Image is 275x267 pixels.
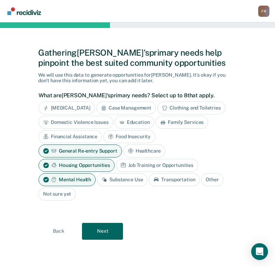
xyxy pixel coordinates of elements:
[82,223,123,240] button: Next
[39,130,102,143] div: Financial Assistance
[39,173,96,186] div: Mental Health
[258,6,269,17] button: Profile dropdown button
[103,130,155,143] div: Food Insecurity
[7,7,41,15] img: Recidiviz
[39,188,76,201] div: Not sure yet
[38,48,237,68] div: Gathering [PERSON_NAME]'s primary needs help pinpoint the best suited community opportunities
[39,101,95,114] div: [MEDICAL_DATA]
[123,145,166,157] div: Healthcare
[115,116,154,129] div: Education
[96,101,156,114] div: Case Management
[201,173,223,186] div: Other
[251,243,268,260] div: Open Intercom Messenger
[38,72,237,84] div: We will use this data to generate opportunities for [PERSON_NAME] . It's okay if you don't have t...
[97,173,147,186] div: Substance Use
[39,92,233,99] label: What are [PERSON_NAME]'s primary needs? Select up to 8 that apply.
[157,101,225,114] div: Clothing and Toiletries
[116,159,198,172] div: Job Training or Opportunities
[156,116,208,129] div: Family Services
[39,145,122,157] div: General Re-entry Support
[149,173,200,186] div: Transportation
[258,6,269,17] div: F R
[38,223,79,240] button: Back
[39,159,115,172] div: Housing Opportunities
[39,116,113,129] div: Domestic Violence Issues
